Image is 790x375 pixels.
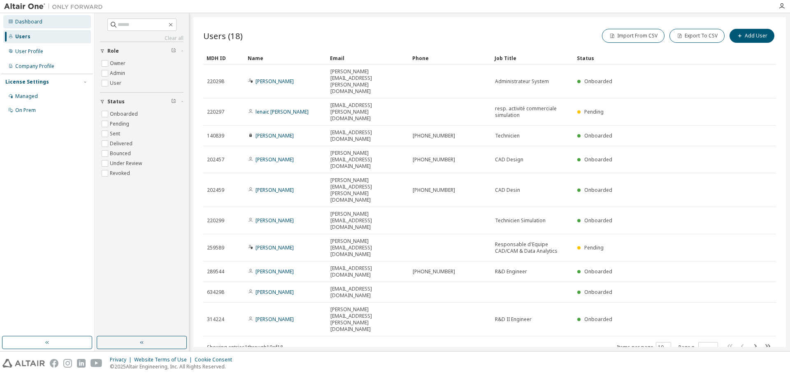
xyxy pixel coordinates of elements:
span: 220299 [207,217,224,224]
label: Onboarded [110,109,139,119]
span: Showing entries 1 through 10 of 18 [207,344,283,351]
button: Role [100,42,184,60]
label: Sent [110,129,122,139]
a: [PERSON_NAME] [256,186,294,193]
div: Managed [15,93,38,100]
div: Company Profile [15,63,54,70]
span: Role [107,48,119,54]
div: Job Title [495,51,570,65]
span: Administrateur System [495,78,549,85]
span: 634298 [207,289,224,296]
span: [PERSON_NAME][EMAIL_ADDRESS][PERSON_NAME][DOMAIN_NAME] [330,68,405,95]
span: Technicien [495,133,520,139]
label: Under Review [110,158,144,168]
span: 220297 [207,109,224,115]
span: [EMAIL_ADDRESS][DOMAIN_NAME] [330,286,405,299]
div: Website Terms of Use [134,356,195,363]
span: Responsable d'Equipe CAD/CAM & Data Analytics [495,241,570,254]
a: [PERSON_NAME] [256,132,294,139]
span: [EMAIL_ADDRESS][DOMAIN_NAME] [330,265,405,278]
button: Export To CSV [669,29,725,43]
div: License Settings [5,79,49,85]
img: Altair One [4,2,107,11]
span: [EMAIL_ADDRESS][PERSON_NAME][DOMAIN_NAME] [330,102,405,122]
span: [PERSON_NAME][EMAIL_ADDRESS][DOMAIN_NAME] [330,150,405,170]
span: Onboarded [584,316,612,323]
span: Items per page [617,342,671,353]
div: User Profile [15,48,43,55]
span: Pending [584,244,604,251]
span: Onboarded [584,289,612,296]
img: facebook.svg [50,359,58,368]
span: [PERSON_NAME][EMAIL_ADDRESS][PERSON_NAME][DOMAIN_NAME] [330,177,405,203]
span: [PHONE_NUMBER] [413,156,455,163]
div: Privacy [110,356,134,363]
div: Cookie Consent [195,356,237,363]
label: Bounced [110,149,132,158]
a: [PERSON_NAME] [256,156,294,163]
span: 259589 [207,245,224,251]
span: Onboarded [584,268,612,275]
span: Pending [584,108,604,115]
span: Clear filter [171,98,176,105]
span: [PHONE_NUMBER] [413,268,455,275]
span: 289544 [207,268,224,275]
a: Clear all [100,35,184,42]
span: 140839 [207,133,224,139]
span: Onboarded [584,217,612,224]
label: Revoked [110,168,132,178]
span: R&D II Engineer [495,316,532,323]
a: [PERSON_NAME] [256,268,294,275]
div: Email [330,51,406,65]
span: CAD Desin [495,187,520,193]
img: linkedin.svg [77,359,86,368]
label: User [110,78,123,88]
span: Page n. [678,342,718,353]
div: MDH ID [207,51,241,65]
img: altair_logo.svg [2,359,45,368]
a: lenaic [PERSON_NAME] [256,108,309,115]
span: Users (18) [203,30,243,42]
span: [PHONE_NUMBER] [413,133,455,139]
button: 10 [658,344,669,351]
span: Clear filter [171,48,176,54]
img: instagram.svg [63,359,72,368]
div: Dashboard [15,19,42,25]
span: 202459 [207,187,224,193]
button: Status [100,93,184,111]
a: [PERSON_NAME] [256,289,294,296]
span: [PERSON_NAME][EMAIL_ADDRESS][DOMAIN_NAME] [330,238,405,258]
span: 314224 [207,316,224,323]
span: Onboarded [584,156,612,163]
div: Phone [412,51,488,65]
span: 220298 [207,78,224,85]
button: Add User [730,29,774,43]
div: Status [577,51,733,65]
a: [PERSON_NAME] [256,244,294,251]
button: Import From CSV [602,29,665,43]
span: Status [107,98,125,105]
div: Users [15,33,30,40]
span: Technicien Simulation [495,217,546,224]
a: [PERSON_NAME] [256,316,294,323]
span: [PERSON_NAME][EMAIL_ADDRESS][DOMAIN_NAME] [330,211,405,231]
p: © 2025 Altair Engineering, Inc. All Rights Reserved. [110,363,237,370]
label: Pending [110,119,131,129]
div: Name [248,51,323,65]
label: Admin [110,68,127,78]
span: [EMAIL_ADDRESS][DOMAIN_NAME] [330,129,405,142]
a: [PERSON_NAME] [256,217,294,224]
img: youtube.svg [91,359,102,368]
span: [PERSON_NAME][EMAIL_ADDRESS][PERSON_NAME][DOMAIN_NAME] [330,306,405,333]
label: Owner [110,58,127,68]
span: resp. activité commerciale simulation [495,105,570,119]
label: Delivered [110,139,134,149]
span: 202457 [207,156,224,163]
span: Onboarded [584,186,612,193]
span: Onboarded [584,132,612,139]
span: Onboarded [584,78,612,85]
span: [PHONE_NUMBER] [413,187,455,193]
span: CAD Design [495,156,523,163]
div: On Prem [15,107,36,114]
span: R&D Engineer [495,268,527,275]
